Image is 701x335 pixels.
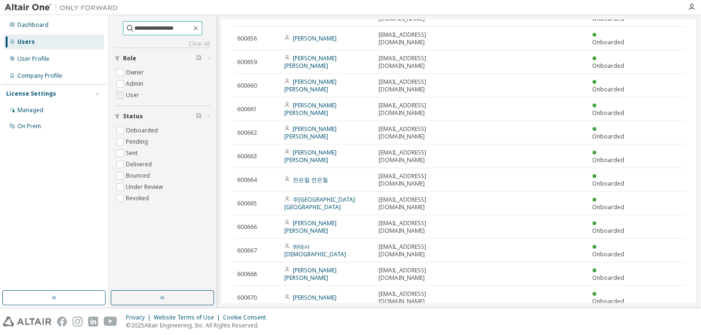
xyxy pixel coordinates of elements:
span: 600663 [237,153,257,160]
div: On Prem [17,123,41,130]
div: Privacy [126,314,154,321]
span: [EMAIL_ADDRESS][DOMAIN_NAME] [379,102,464,117]
img: Altair One [5,3,123,12]
label: Bounced [126,170,152,181]
div: Website Terms of Use [154,314,223,321]
span: Onboarded [593,85,625,93]
span: Onboarded [593,227,625,235]
div: Users [17,38,35,46]
img: facebook.svg [57,317,67,327]
span: 600661 [237,106,257,113]
span: Onboarded [593,156,625,164]
span: 600664 [237,176,257,184]
label: Revoked [126,193,151,204]
span: 600659 [237,58,257,66]
img: youtube.svg [104,317,117,327]
a: 전은철 전은철 [293,176,328,184]
a: [PERSON_NAME] [PERSON_NAME] [284,125,337,140]
a: 주[GEOGRAPHIC_DATA][GEOGRAPHIC_DATA] [284,196,355,211]
span: Onboarded [593,297,625,305]
span: 600668 [237,270,257,278]
button: Status [115,106,210,127]
span: [EMAIL_ADDRESS][DOMAIN_NAME] [379,55,464,70]
span: Clear filter [196,113,202,120]
label: Sent [126,147,140,159]
span: [EMAIL_ADDRESS][DOMAIN_NAME] [379,220,464,235]
span: Onboarded [593,38,625,46]
span: [EMAIL_ADDRESS][DOMAIN_NAME] [379,125,464,140]
span: [EMAIL_ADDRESS][DOMAIN_NAME] [379,31,464,46]
span: 600670 [237,294,257,302]
span: Onboarded [593,180,625,188]
a: [PERSON_NAME] [293,294,337,302]
span: Role [123,55,136,62]
button: Role [115,48,210,69]
span: [EMAIL_ADDRESS][DOMAIN_NAME] [379,172,464,188]
span: Onboarded [593,203,625,211]
span: [EMAIL_ADDRESS][DOMAIN_NAME] [379,243,464,258]
span: Onboarded [593,109,625,117]
a: [PERSON_NAME] [PERSON_NAME] [284,266,337,282]
label: Admin [126,78,145,90]
span: Clear filter [196,55,202,62]
span: Status [123,113,143,120]
span: [EMAIL_ADDRESS][DOMAIN_NAME] [379,267,464,282]
label: Delivered [126,159,154,170]
span: 600666 [237,223,257,231]
span: 600662 [237,129,257,137]
a: [PERSON_NAME] [PERSON_NAME] [284,54,337,70]
a: [PERSON_NAME] [PERSON_NAME] [284,101,337,117]
span: Onboarded [593,132,625,140]
span: [EMAIL_ADDRESS][DOMAIN_NAME] [379,290,464,305]
label: Pending [126,136,150,147]
label: Under Review [126,181,165,193]
span: 600660 [237,82,257,90]
a: [PERSON_NAME] [PERSON_NAME] [284,148,337,164]
img: altair_logo.svg [3,317,51,327]
span: 600665 [237,200,257,207]
img: linkedin.svg [88,317,98,327]
div: Cookie Consent [223,314,272,321]
span: [EMAIL_ADDRESS][DOMAIN_NAME] [379,149,464,164]
span: Onboarded [593,62,625,70]
img: instagram.svg [73,317,82,327]
a: [PERSON_NAME] [PERSON_NAME] [284,78,337,93]
a: [PERSON_NAME] [PERSON_NAME] [284,219,337,235]
p: © 2025 Altair Engineering, Inc. All Rights Reserved. [126,321,272,329]
span: 600656 [237,35,257,42]
label: User [126,90,141,101]
span: Onboarded [593,274,625,282]
span: 600667 [237,247,257,254]
a: Clear all [115,40,210,48]
label: Owner [126,67,146,78]
div: License Settings [6,90,56,98]
span: [EMAIL_ADDRESS][DOMAIN_NAME] [379,78,464,93]
span: Onboarded [593,250,625,258]
div: Company Profile [17,72,62,80]
label: Onboarded [126,125,160,136]
span: [EMAIL_ADDRESS][DOMAIN_NAME] [379,196,464,211]
a: [PERSON_NAME] [293,34,337,42]
div: Managed [17,106,43,114]
div: User Profile [17,55,49,63]
div: Dashboard [17,21,49,29]
a: 하태서 [DEMOGRAPHIC_DATA] [284,243,346,258]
